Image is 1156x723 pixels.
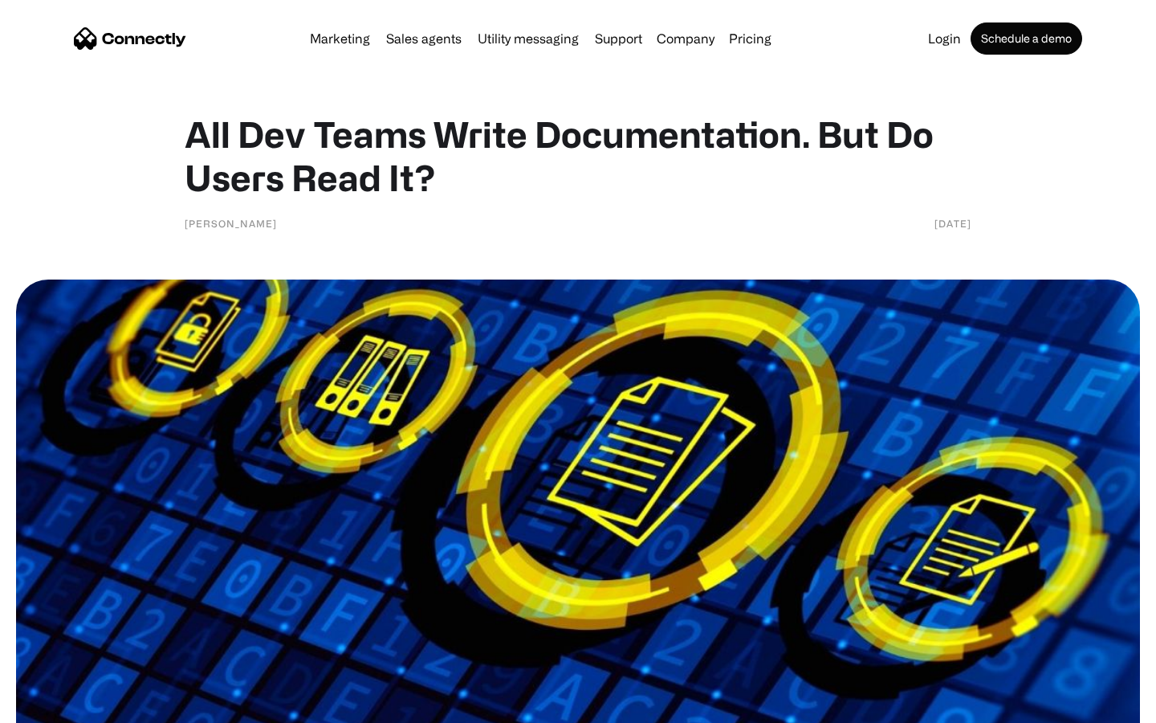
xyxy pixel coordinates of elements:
[657,27,714,50] div: Company
[934,215,971,231] div: [DATE]
[380,32,468,45] a: Sales agents
[303,32,377,45] a: Marketing
[471,32,585,45] a: Utility messaging
[971,22,1082,55] a: Schedule a demo
[32,695,96,717] ul: Language list
[722,32,778,45] a: Pricing
[588,32,649,45] a: Support
[185,112,971,199] h1: All Dev Teams Write Documentation. But Do Users Read It?
[16,695,96,717] aside: Language selected: English
[185,215,277,231] div: [PERSON_NAME]
[922,32,967,45] a: Login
